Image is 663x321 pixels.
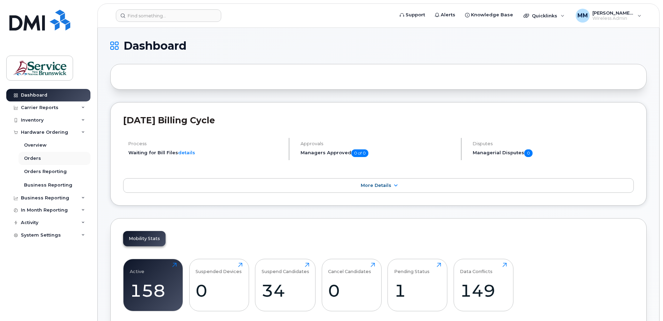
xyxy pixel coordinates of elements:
div: Active [130,263,144,274]
h2: [DATE] Billing Cycle [123,115,634,125]
span: Dashboard [123,41,186,51]
a: Active158 [130,263,177,307]
div: Pending Status [394,263,430,274]
h4: Approvals [301,141,455,146]
div: 149 [460,280,507,301]
div: 34 [262,280,309,301]
span: More Details [361,183,391,188]
div: Cancel Candidates [328,263,371,274]
div: 0 [195,280,242,301]
h5: Managerial Disputes [473,149,634,157]
div: 0 [328,280,375,301]
a: Suspended Devices0 [195,263,242,307]
a: Pending Status1 [394,263,441,307]
span: 0 [524,149,533,157]
div: Suspended Devices [195,263,242,274]
h4: Disputes [473,141,634,146]
div: Data Conflicts [460,263,493,274]
li: Waiting for Bill Files [128,149,283,156]
div: 1 [394,280,441,301]
a: Data Conflicts149 [460,263,507,307]
span: 0 of 0 [351,149,368,157]
a: details [178,150,195,155]
a: Cancel Candidates0 [328,263,375,307]
h4: Process [128,141,283,146]
a: Suspend Candidates34 [262,263,309,307]
div: 158 [130,280,177,301]
h5: Managers Approved [301,149,455,157]
div: Suspend Candidates [262,263,309,274]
